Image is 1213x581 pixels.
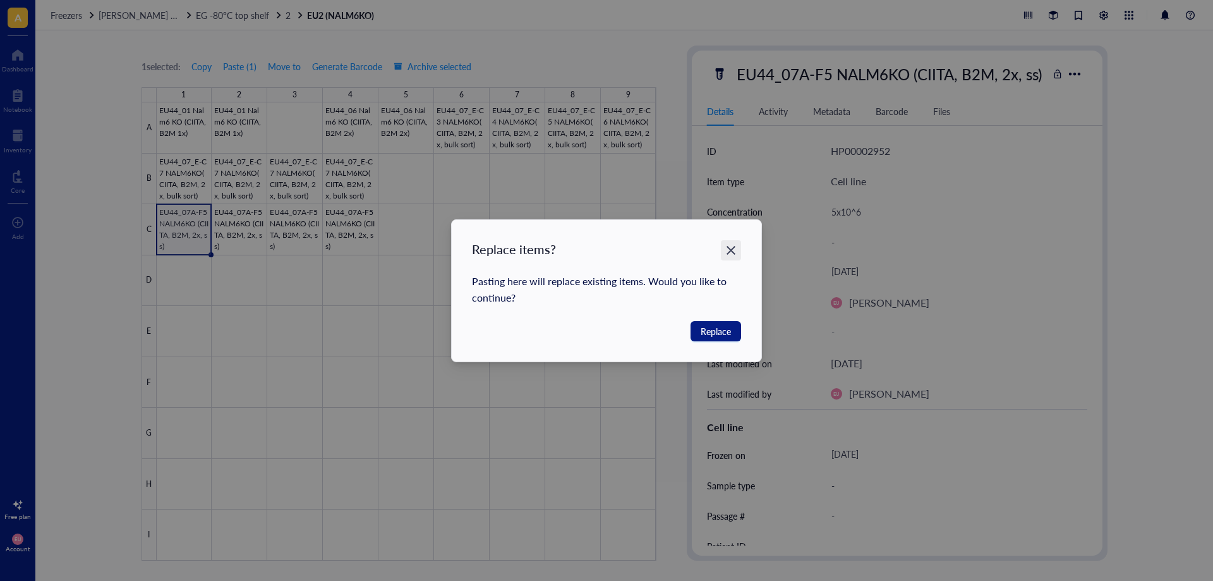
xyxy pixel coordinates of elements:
div: Pasting here will replace existing items. Would you like to continue? [472,273,742,306]
button: Close [721,240,741,260]
button: Replace [691,321,741,341]
span: Replace [701,324,731,338]
span: Close [721,243,741,258]
div: Replace items? [472,240,556,258]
